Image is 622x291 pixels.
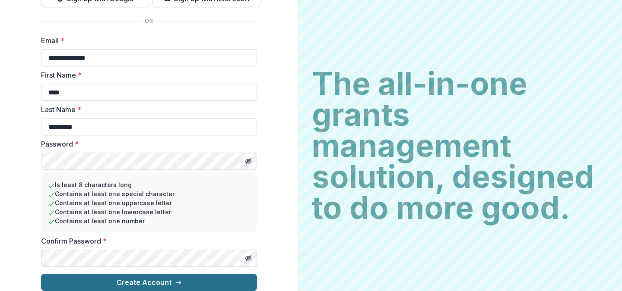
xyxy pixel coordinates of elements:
[48,189,250,198] li: Contains at least one special character
[241,251,255,265] button: Toggle password visibility
[41,139,252,149] label: Password
[41,104,252,115] label: Last Name
[48,180,250,189] li: Is least 8 characters long
[48,216,250,225] li: Contains at least one number
[41,70,252,80] label: First Name
[241,154,255,168] button: Toggle password visibility
[48,198,250,207] li: Contains at least one uppercase letter
[48,207,250,216] li: Contains at least one lowercase letter
[41,236,252,246] label: Confirm Password
[41,274,257,291] button: Create Account
[41,35,252,46] label: Email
